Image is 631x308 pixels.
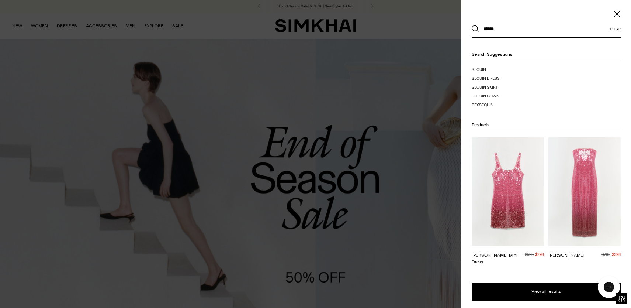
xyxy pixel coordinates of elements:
img: Alayna Sequin Mini Dress [472,137,544,246]
a: Alayna Sequin Mini Dress [PERSON_NAME] Mini Dress $595$298 [472,137,544,265]
button: Search [472,25,479,32]
img: Leilani Sequin Gown [548,137,621,246]
span: bex [472,103,479,107]
span: n skirt [483,85,498,90]
span: $398 [612,252,621,257]
a: sequin dress [472,76,544,82]
span: Search suggestions [472,52,512,57]
span: n [490,103,493,107]
button: Close [613,10,621,18]
a: bex sequin [472,102,544,108]
input: What are you looking for? [479,21,610,37]
s: $595 [525,252,534,257]
span: n [483,67,486,72]
a: Leilani Sequin Gown [PERSON_NAME] $795$398 [548,137,621,265]
a: sequin [472,67,544,73]
mark: sequi [472,85,483,90]
mark: sequi [472,67,483,72]
s: $795 [601,252,610,257]
mark: sequi [472,76,483,81]
button: View all results [472,283,621,301]
a: sequin skirt [472,85,544,90]
div: [PERSON_NAME] [548,252,585,259]
span: $298 [535,252,544,257]
span: n gown [483,94,499,99]
mark: sequi [472,94,483,99]
span: n dress [483,76,500,81]
iframe: Gorgias live chat messenger [594,273,624,301]
mark: sequi [479,103,490,107]
div: [PERSON_NAME] Mini Dress [472,252,525,265]
a: sequin gown [472,93,544,99]
button: Clear [610,27,621,31]
span: Products [472,122,489,127]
